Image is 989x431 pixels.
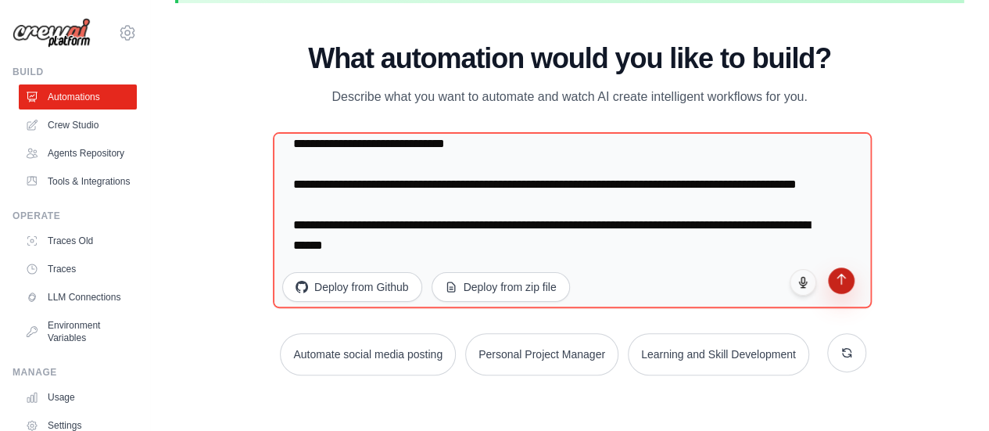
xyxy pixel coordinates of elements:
p: Describe what you want to automate and watch AI create intelligent workflows for you. [307,87,833,107]
button: Learning and Skill Development [628,333,809,375]
button: Personal Project Manager [465,333,618,375]
button: Deploy from Github [282,272,422,302]
img: Logo [13,18,91,48]
a: Environment Variables [19,313,137,350]
div: Build [13,66,137,78]
a: Traces [19,257,137,282]
a: Crew Studio [19,113,137,138]
button: Deploy from zip file [432,272,570,302]
a: Automations [19,84,137,110]
a: Usage [19,385,137,410]
iframe: Chat Widget [911,356,989,431]
button: Automate social media posting [280,333,456,375]
a: Agents Repository [19,141,137,166]
h1: What automation would you like to build? [273,43,866,74]
div: Manage [13,366,137,379]
a: Tools & Integrations [19,169,137,194]
div: Operate [13,210,137,222]
a: Traces Old [19,228,137,253]
a: LLM Connections [19,285,137,310]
